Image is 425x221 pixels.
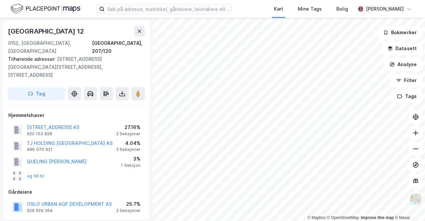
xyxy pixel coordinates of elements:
[121,155,140,163] div: 3%
[92,39,145,55] div: [GEOGRAPHIC_DATA], 207/120
[8,56,57,62] span: Tilhørende adresser:
[27,131,52,137] div: 920 153 828
[8,39,92,55] div: 0152, [GEOGRAPHIC_DATA], [GEOGRAPHIC_DATA]
[8,87,65,100] button: Tag
[274,5,283,13] div: Kart
[336,5,348,13] div: Bolig
[307,215,326,220] a: Mapbox
[390,74,422,87] button: Filter
[392,189,425,221] iframe: Chat Widget
[327,215,359,220] a: OpenStreetMap
[121,163,140,168] div: 1 Seksjon
[116,208,140,213] div: 2 Seksjoner
[298,5,322,13] div: Mine Tags
[8,55,139,79] div: [STREET_ADDRESS][GEOGRAPHIC_DATA][STREET_ADDRESS], [STREET_ADDRESS]
[116,200,140,208] div: 25.7%
[8,26,85,37] div: [GEOGRAPHIC_DATA] 12
[8,188,144,196] div: Gårdeiere
[11,3,80,15] img: logo.f888ab2527a4732fd821a326f86c7f29.svg
[361,215,394,220] a: Improve this map
[116,123,140,131] div: 27.16%
[116,139,140,147] div: 4.04%
[378,26,422,39] button: Bokmerker
[382,42,422,55] button: Datasett
[105,4,232,14] input: Søk på adresse, matrikkel, gårdeiere, leietakere eller personer
[8,111,144,119] div: Hjemmelshaver
[366,5,404,13] div: [PERSON_NAME]
[116,131,140,137] div: 2 Seksjoner
[27,208,53,213] div: 929 629 264
[27,147,52,152] div: 986 070 621
[116,147,140,152] div: 2 Seksjoner
[384,58,422,71] button: Analyse
[391,90,422,103] button: Tags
